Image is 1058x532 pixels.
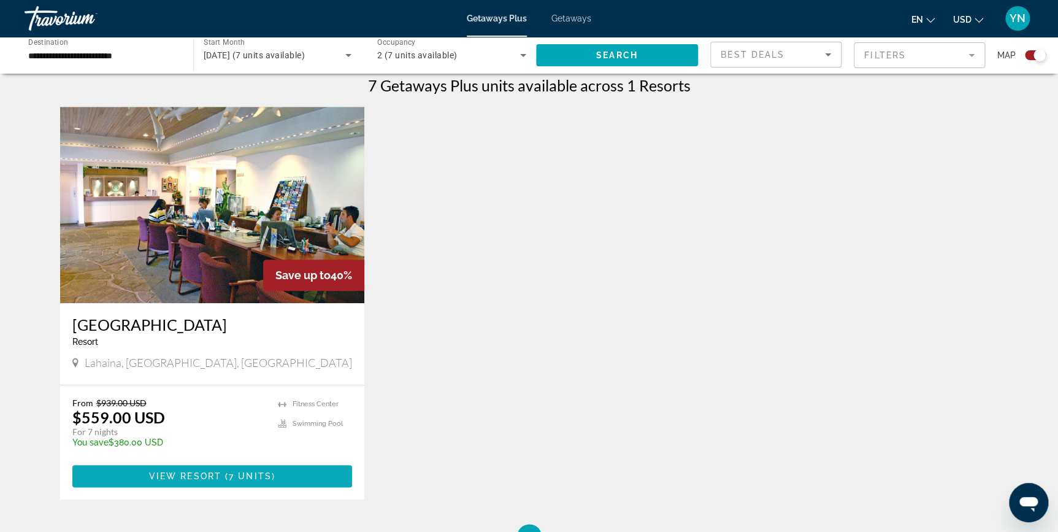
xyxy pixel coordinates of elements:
[721,50,784,60] span: Best Deals
[72,315,353,334] a: [GEOGRAPHIC_DATA]
[467,13,527,23] a: Getaways Plus
[221,471,275,481] span: ( )
[377,38,416,47] span: Occupancy
[911,10,935,28] button: Change language
[204,38,245,47] span: Start Month
[293,420,343,428] span: Swimming Pool
[721,47,831,62] mat-select: Sort by
[536,44,699,66] button: Search
[953,15,972,25] span: USD
[263,260,364,291] div: 40%
[72,408,165,426] p: $559.00 USD
[72,398,93,408] span: From
[911,15,923,25] span: en
[275,269,331,282] span: Save up to
[72,337,98,347] span: Resort
[997,47,1016,64] span: Map
[551,13,591,23] a: Getaways
[96,398,147,408] span: $939.00 USD
[1002,6,1033,31] button: User Menu
[149,471,221,481] span: View Resort
[25,2,147,34] a: Travorium
[368,76,691,94] h1: 7 Getaways Plus units available across 1 Resorts
[293,400,339,408] span: Fitness Center
[229,471,272,481] span: 7 units
[72,426,266,438] p: For 7 nights
[377,50,457,60] span: 2 (7 units available)
[28,37,68,46] span: Destination
[1009,483,1048,522] iframe: Button to launch messaging window
[1010,12,1025,25] span: YN
[72,438,266,447] p: $380.00 USD
[72,438,109,447] span: You save
[60,107,365,303] img: 2788O01X.jpg
[596,50,638,60] span: Search
[85,356,352,369] span: Lahaina, [GEOGRAPHIC_DATA], [GEOGRAPHIC_DATA]
[953,10,983,28] button: Change currency
[204,50,305,60] span: [DATE] (7 units available)
[72,465,353,487] button: View Resort(7 units)
[854,42,985,69] button: Filter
